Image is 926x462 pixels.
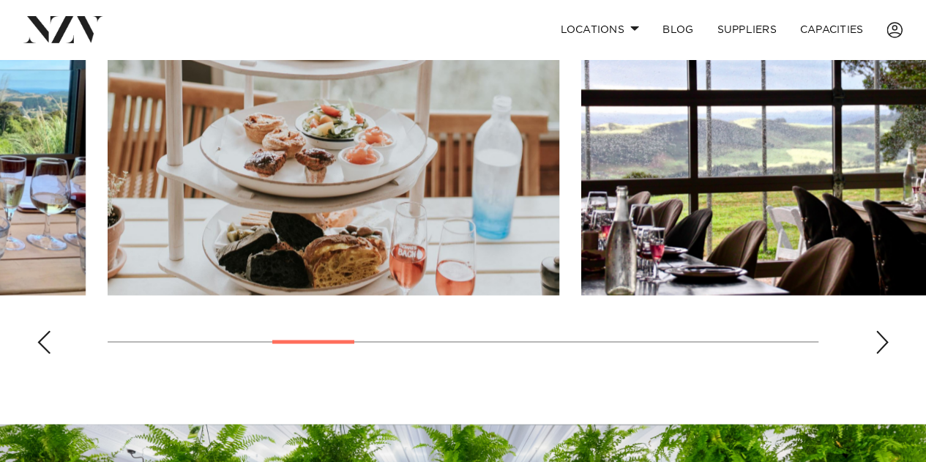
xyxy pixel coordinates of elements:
a: Capacities [788,14,875,45]
a: BLOG [651,14,705,45]
a: Locations [548,14,651,45]
img: nzv-logo.png [23,16,103,42]
a: SUPPLIERS [705,14,788,45]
